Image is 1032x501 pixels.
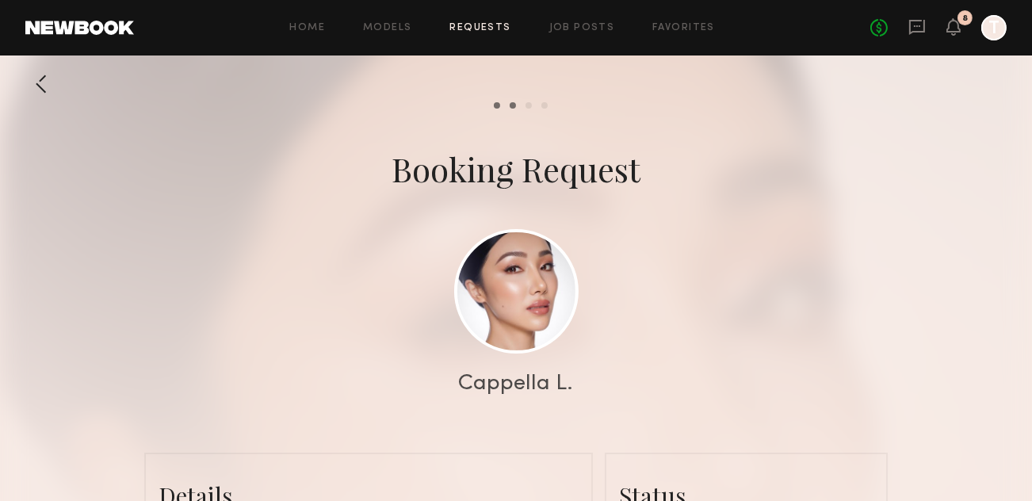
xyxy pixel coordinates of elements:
[363,23,411,33] a: Models
[981,15,1007,40] a: T
[392,147,640,191] div: Booking Request
[549,23,615,33] a: Job Posts
[450,23,511,33] a: Requests
[459,373,574,395] div: Cappella L.
[290,23,326,33] a: Home
[962,14,968,23] div: 8
[652,23,715,33] a: Favorites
